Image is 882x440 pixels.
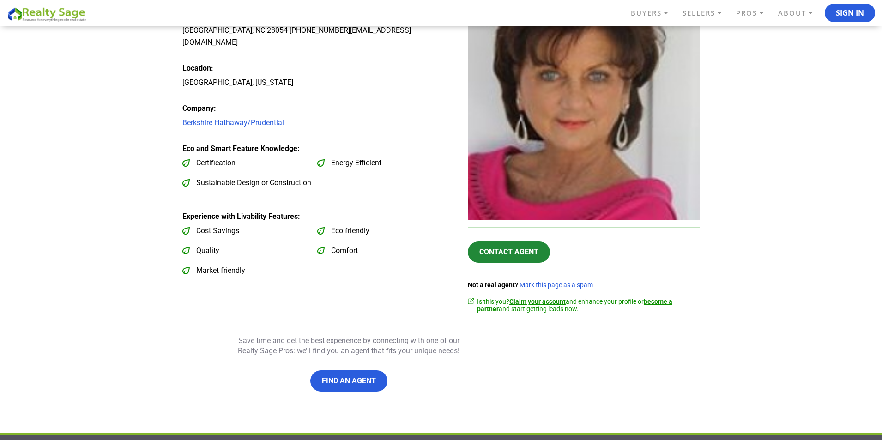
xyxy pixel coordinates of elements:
label: Sustainable Design or Construction [182,177,313,189]
div: Is this you? and enhance your profile or and start getting leads now. [468,298,700,313]
div: [PERSON_NAME] Prudential Carolinas Realty [STREET_ADDRESS] [GEOGRAPHIC_DATA], NC 28054 [PHONE_NUM... [182,12,454,48]
a: ABOUT [776,5,825,21]
label: Cost Savings [182,225,313,237]
label: Energy Efficient [317,157,447,169]
a: Berkshire Hathaway/Prudential [182,118,284,127]
a: BUYERS [628,5,680,21]
a: Find an Agent [310,370,387,392]
a: Mark this page as a spam [520,281,593,289]
p: Save time and get the best experience by connecting with one of our Realty Sage Pros: we’ll find ... [233,336,464,356]
label: Quality [182,245,313,257]
div: Company: [182,102,454,115]
div: Not a real agent? [468,281,700,289]
div: [GEOGRAPHIC_DATA], [US_STATE] [182,77,454,89]
div: Experience with Livability Features: [182,211,454,223]
a: Contact Agent [468,241,550,263]
div: Eco and Smart Feature Knowledge: [182,143,454,155]
a: become a partner [477,298,672,313]
button: Sign In [825,4,875,22]
a: PROS [734,5,776,21]
img: REALTY SAGE [7,6,90,22]
label: Market friendly [182,265,313,277]
div: Location: [182,62,454,74]
a: Claim your account [509,298,566,305]
label: Certification [182,157,313,169]
label: Eco friendly [317,225,447,237]
a: SELLERS [680,5,734,21]
label: Comfort [317,245,447,257]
